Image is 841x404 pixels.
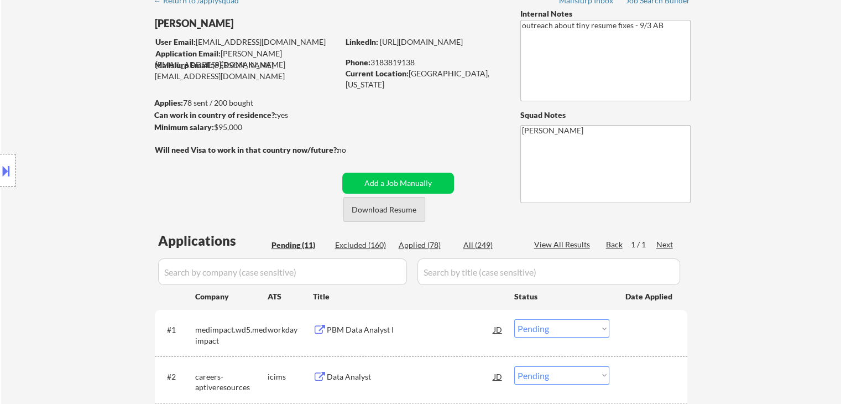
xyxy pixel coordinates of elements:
input: Search by title (case sensitive) [417,258,680,285]
div: Next [656,239,674,250]
div: [EMAIL_ADDRESS][DOMAIN_NAME] [155,37,338,48]
button: Add a Job Manually [342,173,454,194]
div: Date Applied [625,291,674,302]
div: icims [268,371,313,382]
div: [PERSON_NAME][EMAIL_ADDRESS][DOMAIN_NAME] [155,60,338,81]
div: ATS [268,291,313,302]
div: Status [514,286,609,306]
a: [URL][DOMAIN_NAME] [380,37,463,46]
div: 3183819138 [346,57,502,68]
div: Excluded (160) [335,240,390,251]
div: medimpact.wd5.medimpact [195,324,268,346]
div: [PERSON_NAME][EMAIL_ADDRESS][DOMAIN_NAME] [155,48,338,70]
div: $95,000 [154,122,338,133]
div: Back [606,239,624,250]
strong: Phone: [346,58,370,67]
div: 1 / 1 [631,239,656,250]
button: Download Resume [343,197,425,222]
div: #2 [167,371,186,382]
div: Internal Notes [520,8,691,19]
div: PBM Data Analyst I [327,324,494,335]
strong: User Email: [155,37,196,46]
div: Company [195,291,268,302]
div: [PERSON_NAME] [155,17,382,30]
div: View All Results [534,239,593,250]
strong: Current Location: [346,69,409,78]
div: [GEOGRAPHIC_DATA], [US_STATE] [346,68,502,90]
div: Pending (11) [271,240,327,251]
div: Applied (78) [399,240,454,251]
div: careers-aptiveresources [195,371,268,393]
div: Applications [158,234,268,247]
div: JD [493,319,504,339]
strong: Application Email: [155,49,221,58]
strong: LinkedIn: [346,37,378,46]
div: yes [154,110,335,121]
div: All (249) [463,240,519,251]
div: Title [313,291,504,302]
div: 78 sent / 200 bought [154,97,338,108]
div: workday [268,324,313,335]
div: no [337,144,369,156]
strong: Mailslurp Email: [155,60,212,70]
div: Squad Notes [520,110,691,121]
div: Data Analyst [327,371,494,382]
div: JD [493,366,504,386]
input: Search by company (case sensitive) [158,258,407,285]
strong: Will need Visa to work in that country now/future?: [155,145,339,154]
strong: Can work in country of residence?: [154,110,277,120]
div: #1 [167,324,186,335]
